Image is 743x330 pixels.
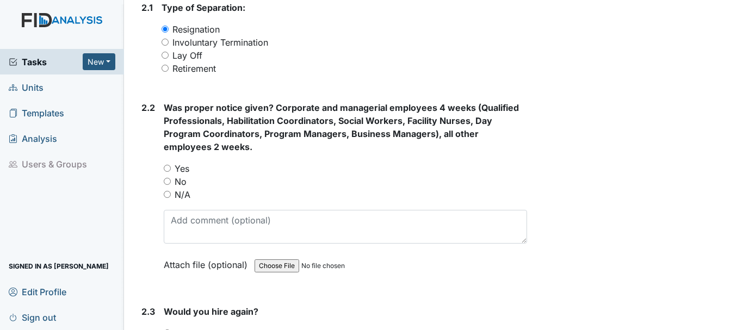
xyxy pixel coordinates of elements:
label: 2.2 [141,101,155,114]
span: Signed in as [PERSON_NAME] [9,258,109,275]
input: Involuntary Termination [162,39,169,46]
span: Templates [9,104,64,121]
button: New [83,53,115,70]
label: No [175,175,187,188]
label: Resignation [172,23,220,36]
input: Yes [164,165,171,172]
span: Was proper notice given? Corporate and managerial employees 4 weeks (Qualified Professionals, Hab... [164,102,519,152]
a: Tasks [9,55,83,69]
span: Type of Separation: [162,2,245,13]
span: Analysis [9,130,57,147]
span: Would you hire again? [164,306,258,317]
span: Edit Profile [9,283,66,300]
input: Retirement [162,65,169,72]
span: Sign out [9,309,56,326]
input: Resignation [162,26,169,33]
label: Yes [175,162,189,175]
input: N/A [164,191,171,198]
label: Attach file (optional) [164,252,252,271]
label: Retirement [172,62,216,75]
input: Lay Off [162,52,169,59]
label: N/A [175,188,190,201]
span: Units [9,79,44,96]
label: 2.3 [141,305,155,318]
input: No [164,178,171,185]
label: 2.1 [141,1,153,14]
label: Involuntary Termination [172,36,268,49]
label: Lay Off [172,49,202,62]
